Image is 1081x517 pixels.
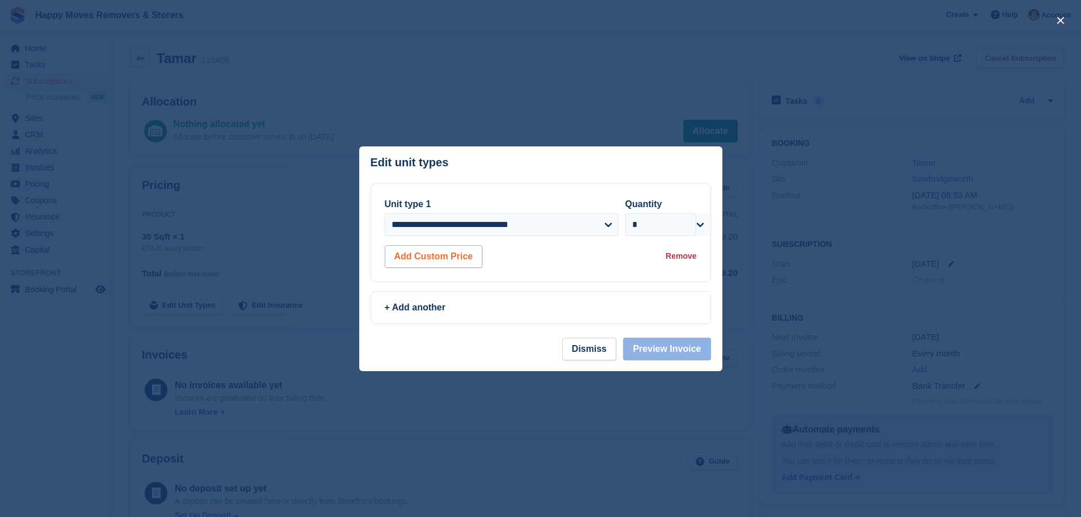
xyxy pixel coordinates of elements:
div: + Add another [385,301,697,314]
button: Add Custom Price [385,245,483,268]
button: Dismiss [562,338,616,360]
button: Preview Invoice [623,338,710,360]
label: Quantity [625,199,662,209]
div: Remove [666,250,696,262]
p: Edit unit types [371,156,449,169]
a: + Add another [371,291,711,324]
button: close [1051,11,1070,30]
label: Unit type 1 [385,199,431,209]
